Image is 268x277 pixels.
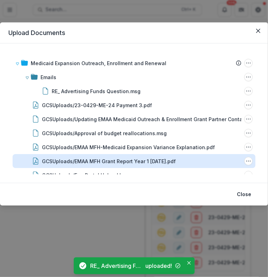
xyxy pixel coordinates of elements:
[13,84,255,98] div: RE_ Advertising Funds Question.msgRE_ Advertising Funds Question.msg Options
[13,154,255,168] div: GCSUploads/EMAA MFH Grant Report Year 1 [DATE].pdfGCSUploads/EMAA MFH Grant Report Year 1 4.15.20...
[244,101,253,109] button: GCSUploads/23-0429-ME-24 Payment 3.pdf Options
[244,143,253,151] button: GCSUploads/EMAA MFH-Medicaid Expansion Variance Explanation.pdf Options
[42,102,152,109] div: GCSUploads/23-0429-ME-24 Payment 3.pdf
[244,157,253,165] button: GCSUploads/EMAA MFH Grant Report Year 1 4.15.2025.pdf Options
[42,158,176,165] div: GCSUploads/EMAA MFH Grant Report Year 1 [DATE].pdf
[244,129,253,137] button: GCSUploads/Approval of budget reallocations.msg Options
[244,171,253,179] button: GCSUploads/Fw_ Portal Upload Issue.msg Options
[244,115,253,123] button: GCSUploads/Updating EMAA Medicaid Outreach & Enrollment Grant Partner Contacts.msg Options
[13,126,255,140] div: GCSUploads/Approval of budget reallocations.msgGCSUploads/Approval of budget reallocations.msg Op...
[13,168,255,182] div: GCSUploads/Fw_ Portal Upload Issue.msgGCSUploads/Fw_ Portal Upload Issue.msg Options
[90,262,143,270] div: RE_ Advertising Funds Question.msg
[244,73,253,81] button: Emails Options
[31,60,166,67] div: Medicaid Expansion Outreach, Enrollment and Renewal
[13,112,255,126] div: GCSUploads/Updating EMAA Medicaid Outreach & Enrollment Grant Partner Contacts.msgGCSUploads/Upda...
[52,88,140,95] div: RE_ Advertising Funds Question.msg
[185,259,193,267] button: Close
[13,70,255,98] div: EmailsEmails OptionsRE_ Advertising Funds Question.msgRE_ Advertising Funds Question.msg Options
[42,172,144,179] div: GCSUploads/Fw_ Portal Upload Issue.msg
[13,140,255,154] div: GCSUploads/EMAA MFH-Medicaid Expansion Variance Explanation.pdfGCSUploads/EMAA MFH-Medicaid Expan...
[253,25,264,36] button: Close
[13,56,255,70] div: Medicaid Expansion Outreach, Enrollment and RenewalMedicaid Expansion Outreach, Enrollment and Re...
[41,74,56,81] div: Emails
[42,130,167,137] div: GCSUploads/Approval of budget reallocations.msg
[244,59,253,67] button: Medicaid Expansion Outreach, Enrollment and Renewal Options
[233,189,255,200] button: Close
[146,262,172,270] div: uploaded!
[13,70,255,84] div: EmailsEmails Options
[42,116,261,123] div: GCSUploads/Updating EMAA Medicaid Outreach & Enrollment Grant Partner Contacts.msg
[13,98,255,112] div: GCSUploads/23-0429-ME-24 Payment 3.pdfGCSUploads/23-0429-ME-24 Payment 3.pdf Options
[42,144,215,151] div: GCSUploads/EMAA MFH-Medicaid Expansion Variance Explanation.pdf
[244,87,253,95] button: RE_ Advertising Funds Question.msg Options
